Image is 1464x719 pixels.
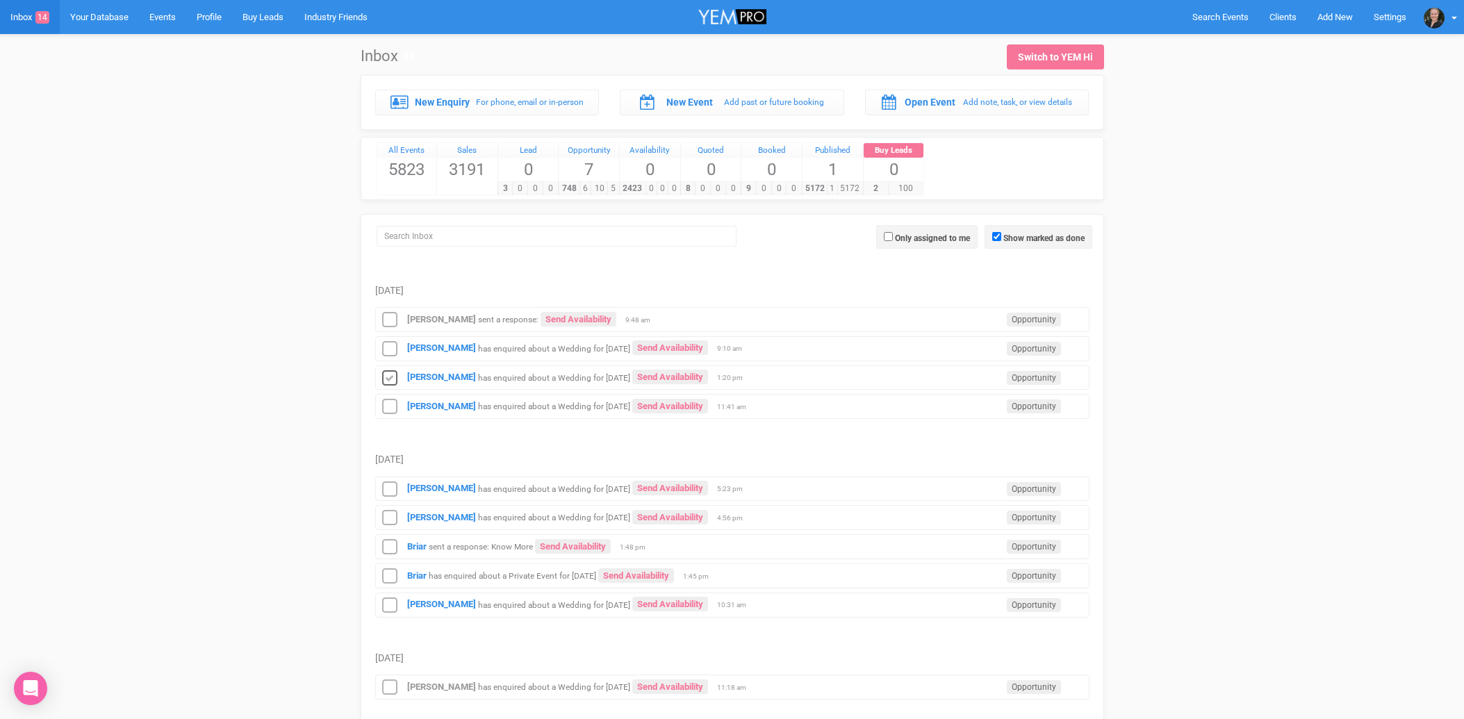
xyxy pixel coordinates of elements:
span: 5172 [837,182,863,195]
h5: [DATE] [375,454,1089,465]
span: 2 [863,182,889,195]
a: [PERSON_NAME] [407,401,476,411]
label: New Event [666,95,713,109]
h5: [DATE] [375,653,1089,663]
div: Sales [437,143,497,158]
small: sent a response: [478,315,538,324]
span: 9:48 am [625,315,660,325]
span: Opportunity [1007,569,1061,583]
span: 0 [756,182,772,195]
small: has enquired about a Wedding for [DATE] [478,682,630,692]
div: Open Intercom Messenger [14,672,47,705]
span: Add New [1317,12,1353,22]
a: [PERSON_NAME] [407,342,476,353]
small: has enquired about a Wedding for [DATE] [478,343,630,353]
span: 9 [741,182,757,195]
span: Search Events [1192,12,1249,22]
small: has enquired about a Wedding for [DATE] [478,484,630,493]
span: 0 [864,158,924,181]
a: Send Availability [632,340,708,355]
span: 748 [558,182,579,195]
a: Availability [620,143,680,158]
span: 5823 [377,158,437,181]
label: Show marked as done [1003,232,1085,245]
a: New Event Add past or future booking [620,90,844,115]
span: 4:56 pm [717,513,752,523]
a: Send Availability [632,399,708,413]
a: Lead [498,143,559,158]
a: Quoted [681,143,741,158]
span: 1 [803,158,863,181]
span: Opportunity [1007,482,1061,496]
span: 100 [888,182,923,195]
a: [PERSON_NAME] [407,512,476,522]
small: has enquired about a Wedding for [DATE] [478,402,630,411]
span: 5 [607,182,619,195]
small: Add note, task, or view details [963,97,1072,107]
span: 0 [786,182,802,195]
span: 1:45 pm [683,572,718,581]
h1: Inbox [361,48,414,65]
span: 9:10 am [717,344,752,354]
span: 10:31 am [717,600,752,610]
a: Send Availability [632,481,708,495]
span: 0 [741,158,802,181]
span: 0 [710,182,726,195]
span: Opportunity [1007,371,1061,385]
small: has enquired about a Wedding for [DATE] [478,600,630,609]
strong: [PERSON_NAME] [407,483,476,493]
a: Send Availability [632,597,708,611]
input: Search Inbox [377,226,737,247]
a: Send Availability [535,539,611,554]
span: 3191 [437,158,497,181]
span: 7 [559,158,619,181]
a: Published [803,143,863,158]
span: 0 [620,158,680,181]
span: 3 [497,182,513,195]
span: Opportunity [1007,399,1061,413]
span: 5172 [802,182,828,195]
span: 0 [543,182,559,195]
span: 0 [498,158,559,181]
a: [PERSON_NAME] [407,314,476,324]
span: 0 [725,182,741,195]
h5: [DATE] [375,286,1089,296]
span: 2423 [619,182,645,195]
span: 14 [35,11,49,24]
span: 0 [645,182,657,195]
a: New Enquiry For phone, email or in-person [375,90,600,115]
span: 0 [771,182,787,195]
small: has enquired about a Private Event for [DATE] [429,571,596,581]
span: 0 [668,182,680,195]
span: 5:23 pm [717,484,752,494]
div: Switch to YEM Hi [1018,50,1093,64]
a: Briar [407,541,427,552]
a: [PERSON_NAME] [407,681,476,692]
a: Send Availability [632,679,708,694]
small: has enquired about a Wedding for [DATE] [478,513,630,522]
span: Opportunity [1007,342,1061,356]
span: Opportunity [1007,540,1061,554]
span: Opportunity [1007,511,1061,524]
label: Only assigned to me [895,232,970,245]
small: has enquired about a Wedding for [DATE] [478,372,630,382]
a: Buy Leads [864,143,924,158]
div: Opportunity [559,143,619,158]
span: 1 [827,182,838,195]
span: Opportunity [1007,598,1061,612]
strong: [PERSON_NAME] [407,599,476,609]
a: Booked [741,143,802,158]
a: All Events [377,143,437,158]
span: 0 [512,182,528,195]
span: 6 [579,182,591,195]
a: Send Availability [541,312,616,327]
